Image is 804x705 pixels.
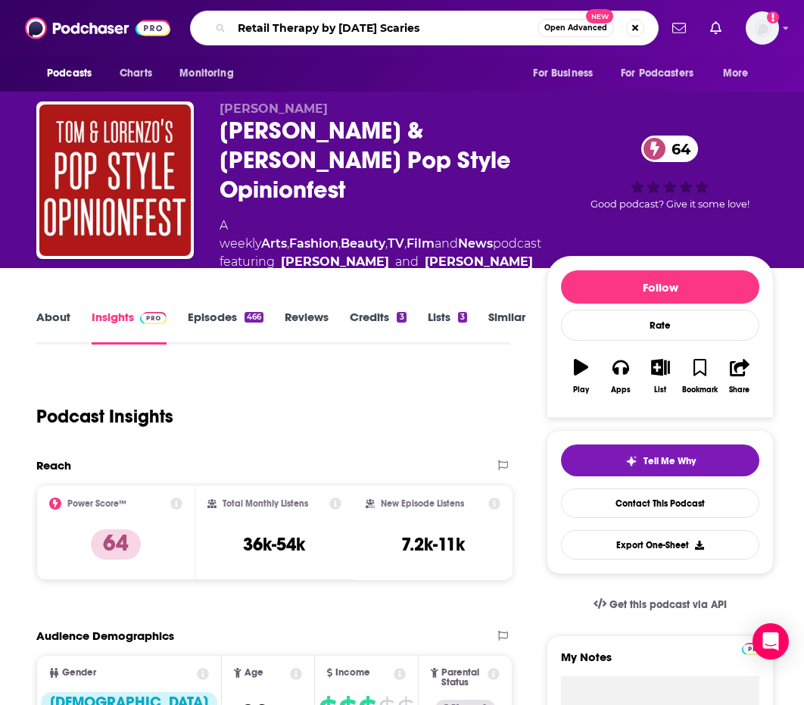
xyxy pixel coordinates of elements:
[561,488,759,518] a: Contact This Podcast
[680,349,719,404] button: Bookmark
[682,385,718,395] div: Bookmark
[746,11,779,45] button: Show profile menu
[36,629,174,643] h2: Audience Demographics
[621,63,693,84] span: For Podcasters
[350,310,406,345] a: Credits3
[581,586,739,623] a: Get this podcast via API
[36,458,71,473] h2: Reach
[232,16,538,40] input: Search podcasts, credits, & more...
[285,310,329,345] a: Reviews
[91,529,141,560] p: 64
[538,19,614,37] button: Open AdvancedNew
[723,63,749,84] span: More
[169,59,253,88] button: open menu
[39,105,191,256] img: Tom & Lorenzo’s Pop Style Opinionfest
[441,668,485,688] span: Parental Status
[573,385,589,395] div: Play
[385,236,388,251] span: ,
[245,312,263,323] div: 466
[190,11,659,45] div: Search podcasts, credits, & more...
[561,530,759,560] button: Export One-Sheet
[289,236,338,251] a: Fashion
[245,668,263,678] span: Age
[625,455,637,467] img: tell me why sparkle
[522,59,612,88] button: open menu
[188,310,263,345] a: Episodes466
[341,236,385,251] a: Beauty
[36,310,70,345] a: About
[220,217,541,271] div: A weekly podcast
[404,236,407,251] span: ,
[729,385,749,395] div: Share
[611,59,715,88] button: open menu
[566,101,774,244] div: 64Good podcast? Give it some love!
[458,236,493,251] a: News
[533,63,593,84] span: For Business
[223,498,308,509] h2: Total Monthly Listens
[36,59,111,88] button: open menu
[666,15,692,41] a: Show notifications dropdown
[67,498,126,509] h2: Power Score™
[338,236,341,251] span: ,
[746,11,779,45] img: User Profile
[654,385,666,395] div: List
[62,668,96,678] span: Gender
[611,385,631,395] div: Apps
[92,310,167,345] a: InsightsPodchaser Pro
[335,668,370,678] span: Income
[395,253,419,271] span: and
[601,349,640,404] button: Apps
[281,253,389,271] a: Tom Fitzgerald
[767,11,779,23] svg: Add a profile image
[656,136,698,162] span: 64
[609,598,727,611] span: Get this podcast via API
[388,236,404,251] a: TV
[753,623,789,660] div: Open Intercom Messenger
[287,236,289,251] span: ,
[381,498,464,509] h2: New Episode Listens
[586,9,613,23] span: New
[110,59,161,88] a: Charts
[742,641,768,655] a: Pro website
[746,11,779,45] span: Logged in as sarahhallprinc
[407,236,435,251] a: Film
[561,445,759,476] button: tell me why sparkleTell Me Why
[742,643,768,655] img: Podchaser Pro
[641,136,698,162] a: 64
[428,310,467,345] a: Lists3
[47,63,92,84] span: Podcasts
[640,349,680,404] button: List
[401,533,465,556] h3: 7.2k-11k
[425,253,533,271] a: Lorenzo Marquez
[25,14,170,42] img: Podchaser - Follow, Share and Rate Podcasts
[36,405,173,428] h1: Podcast Insights
[140,312,167,324] img: Podchaser Pro
[704,15,728,41] a: Show notifications dropdown
[712,59,768,88] button: open menu
[591,198,749,210] span: Good podcast? Give it some love!
[488,310,525,345] a: Similar
[561,650,759,676] label: My Notes
[644,455,696,467] span: Tell Me Why
[243,533,305,556] h3: 36k-54k
[544,24,607,32] span: Open Advanced
[220,253,541,271] span: featuring
[435,236,458,251] span: and
[458,312,467,323] div: 3
[397,312,406,323] div: 3
[220,101,328,116] span: [PERSON_NAME]
[179,63,233,84] span: Monitoring
[261,236,287,251] a: Arts
[120,63,152,84] span: Charts
[561,310,759,341] div: Rate
[561,270,759,304] button: Follow
[720,349,759,404] button: Share
[561,349,600,404] button: Play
